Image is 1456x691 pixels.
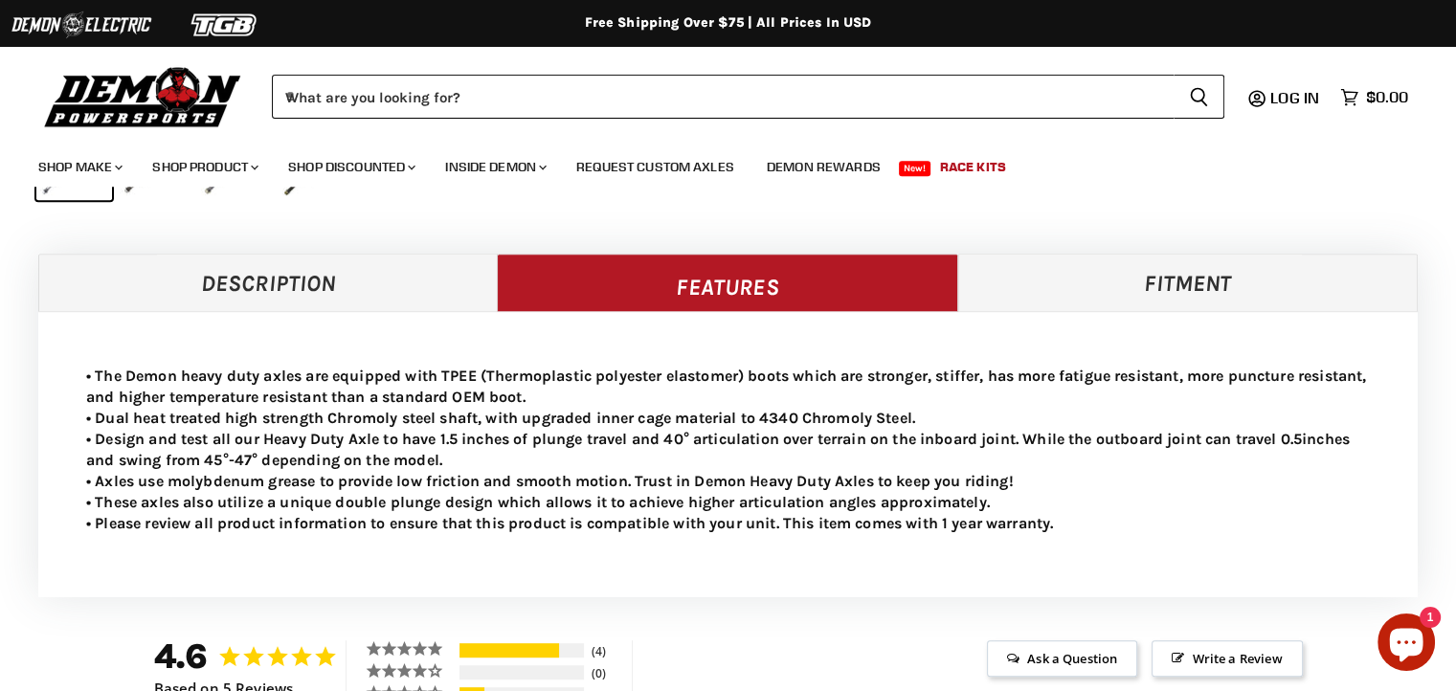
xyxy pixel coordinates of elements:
[587,643,627,659] div: 4
[1152,640,1302,677] span: Write a Review
[459,643,584,658] div: 5-Star Ratings
[272,75,1174,119] input: When autocomplete results are available use up and down arrows to review and enter to select
[24,147,134,187] a: Shop Make
[138,147,270,187] a: Shop Product
[154,635,209,677] strong: 4.6
[38,254,498,311] a: Description
[562,147,749,187] a: Request Custom Axles
[1331,83,1418,111] a: $0.00
[38,62,248,130] img: Demon Powersports
[926,147,1020,187] a: Race Kits
[272,75,1224,119] form: Product
[987,640,1137,677] span: Ask a Question
[899,161,931,176] span: New!
[497,254,957,311] a: Features
[153,7,297,43] img: TGB Logo 2
[1262,89,1331,106] a: Log in
[459,643,559,658] div: 80%
[1372,613,1441,676] inbox-online-store-chat: Shopify online store chat
[274,147,427,187] a: Shop Discounted
[1270,88,1319,107] span: Log in
[10,7,153,43] img: Demon Electric Logo 2
[1174,75,1224,119] button: Search
[24,140,1403,187] ul: Main menu
[431,147,558,187] a: Inside Demon
[366,640,457,657] div: 5 ★
[752,147,895,187] a: Demon Rewards
[1366,88,1408,106] span: $0.00
[86,366,1370,534] p: • The Demon heavy duty axles are equipped with TPEE (Thermoplastic polyester elastomer) boots whi...
[958,254,1418,311] a: Fitment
